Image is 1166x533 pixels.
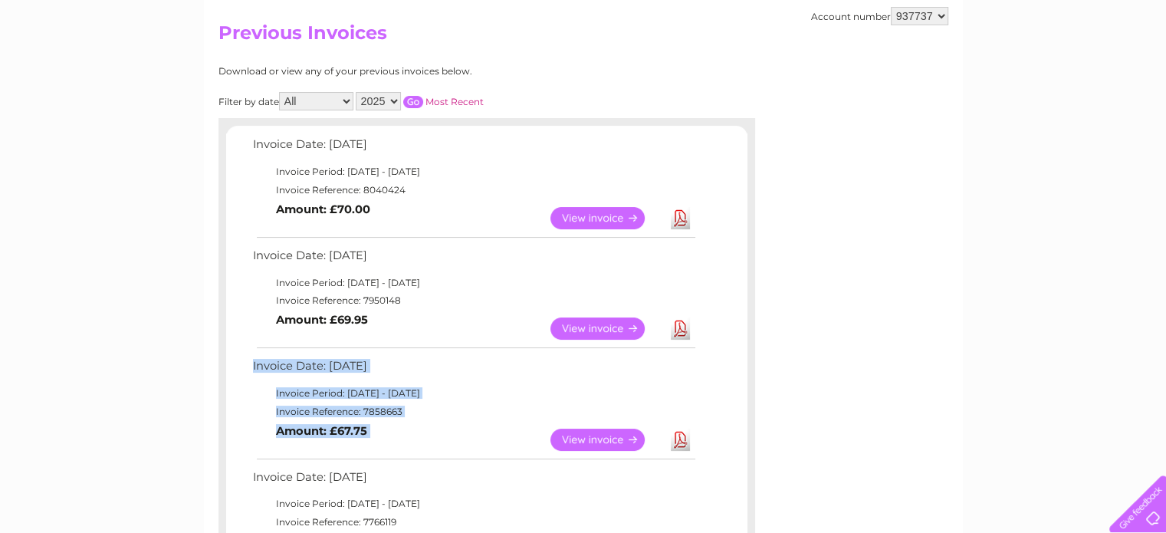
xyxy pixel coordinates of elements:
h2: Previous Invoices [218,22,948,51]
a: Energy [934,65,968,77]
td: Invoice Date: [DATE] [249,134,698,163]
b: Amount: £69.95 [276,313,368,327]
td: Invoice Reference: 7766119 [249,513,698,531]
a: Download [671,207,690,229]
img: logo.png [41,40,119,87]
a: Water [896,65,925,77]
td: Invoice Period: [DATE] - [DATE] [249,384,698,403]
a: View [550,207,663,229]
b: Amount: £70.00 [276,202,370,216]
td: Invoice Period: [DATE] - [DATE] [249,495,698,513]
a: View [550,429,663,451]
div: Filter by date [218,92,621,110]
a: Contact [1064,65,1102,77]
a: Most Recent [425,96,484,107]
a: Download [671,317,690,340]
td: Invoice Date: [DATE] [249,467,698,495]
td: Invoice Reference: 8040424 [249,181,698,199]
td: Invoice Period: [DATE] - [DATE] [249,274,698,292]
td: Invoice Period: [DATE] - [DATE] [249,163,698,181]
div: Clear Business is a trading name of Verastar Limited (registered in [GEOGRAPHIC_DATA] No. 3667643... [222,8,946,74]
td: Invoice Date: [DATE] [249,245,698,274]
div: Account number [811,7,948,25]
a: View [550,317,663,340]
a: Blog [1033,65,1055,77]
a: Log out [1115,65,1151,77]
a: Download [671,429,690,451]
td: Invoice Date: [DATE] [249,356,698,384]
b: Amount: £67.75 [276,424,367,438]
a: 0333 014 3131 [877,8,983,27]
td: Invoice Reference: 7950148 [249,291,698,310]
td: Invoice Reference: 7858663 [249,403,698,421]
div: Download or view any of your previous invoices below. [218,66,621,77]
a: Telecoms [977,65,1023,77]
